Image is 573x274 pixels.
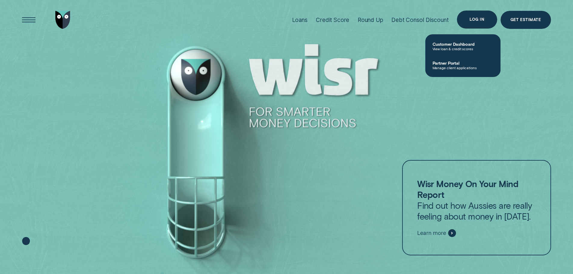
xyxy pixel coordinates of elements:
[417,178,518,200] strong: Wisr Money On Your Mind Report
[417,178,536,222] p: Find out how Aussies are really feeling about money in [DATE].
[402,160,551,256] a: Wisr Money On Your Mind ReportFind out how Aussies are really feeling about money in [DATE].Learn...
[433,60,493,66] span: Partner Portal
[391,17,448,23] div: Debt Consol Discount
[358,17,383,23] div: Round Up
[433,47,493,51] span: View loan & credit scores
[457,11,497,29] button: Log in
[501,11,551,29] a: Get Estimate
[425,37,501,56] a: Customer DashboardView loan & credit scores
[433,42,493,47] span: Customer Dashboard
[417,230,446,236] span: Learn more
[425,56,501,75] a: Partner PortalManage client applications
[20,11,38,29] button: Open Menu
[433,66,493,70] span: Manage client applications
[55,11,70,29] img: Wisr
[292,17,308,23] div: Loans
[470,18,484,21] div: Log in
[316,17,349,23] div: Credit Score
